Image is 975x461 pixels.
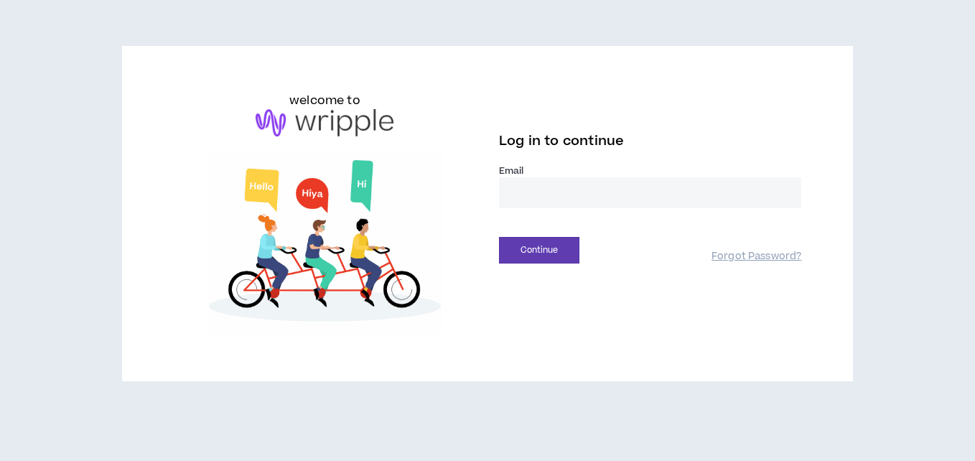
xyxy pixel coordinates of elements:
[289,92,360,109] h6: welcome to
[499,164,801,177] label: Email
[174,151,476,335] img: Welcome to Wripple
[499,237,579,264] button: Continue
[499,132,624,150] span: Log in to continue
[712,250,801,264] a: Forgot Password?
[256,109,393,136] img: logo-brand.png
